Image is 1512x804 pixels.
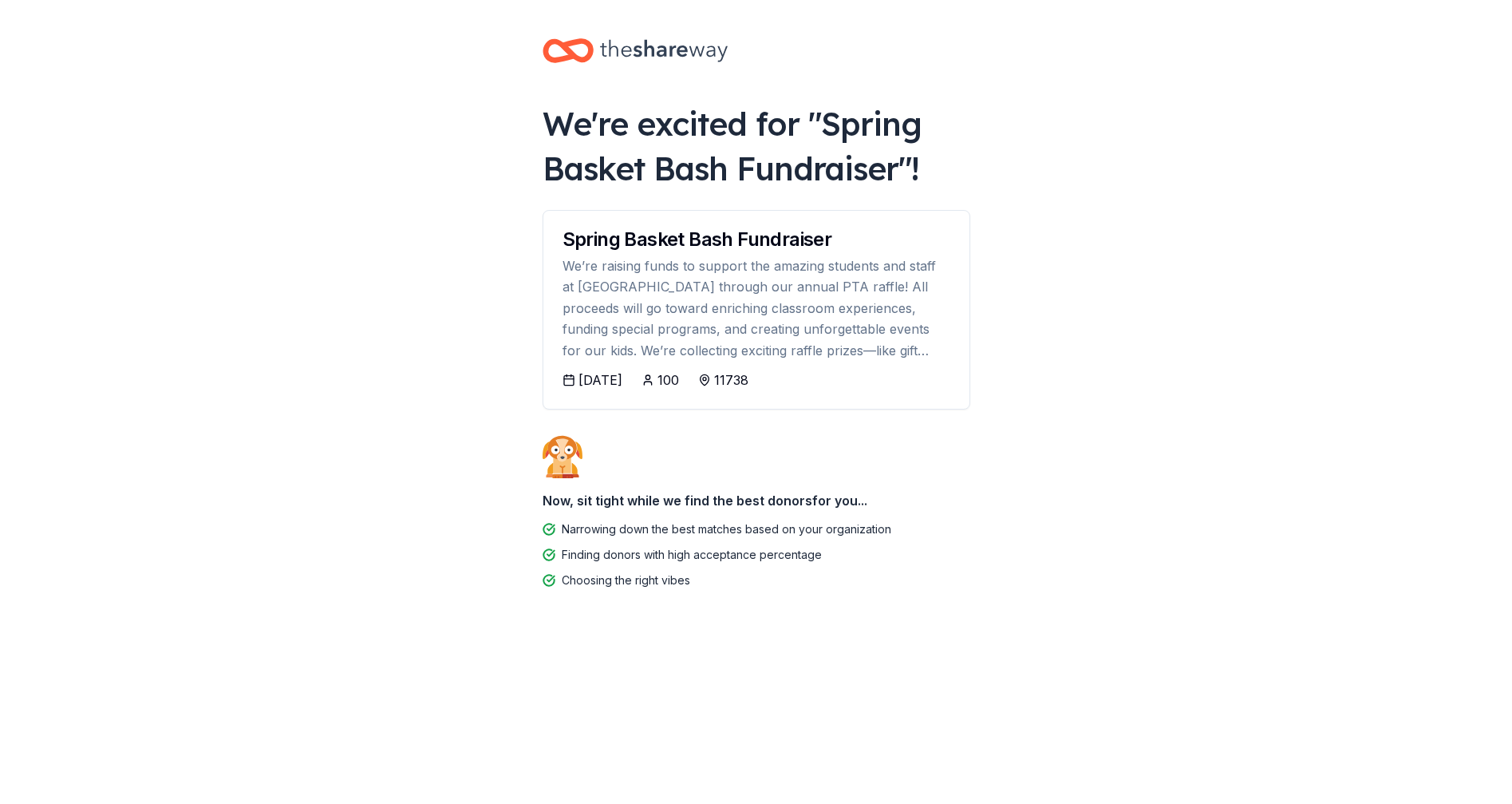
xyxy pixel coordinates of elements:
[562,520,891,539] div: Narrowing down the best matches based on your organization
[543,485,970,517] div: Now, sit tight while we find the best donors for you...
[562,571,690,590] div: Choosing the right vibes
[657,370,679,390] div: 100
[562,545,822,564] div: Finding donors with high acceptance percentage
[563,230,950,249] div: Spring Basket Bash Fundraiser
[563,255,950,361] div: We’re raising funds to support the amazing students and staff at [GEOGRAPHIC_DATA] through our an...
[714,370,748,390] div: 11738
[578,370,622,390] div: [DATE]
[543,101,970,191] div: We're excited for " Spring Basket Bash Fundraiser "!
[543,435,582,478] img: Dog waiting patiently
